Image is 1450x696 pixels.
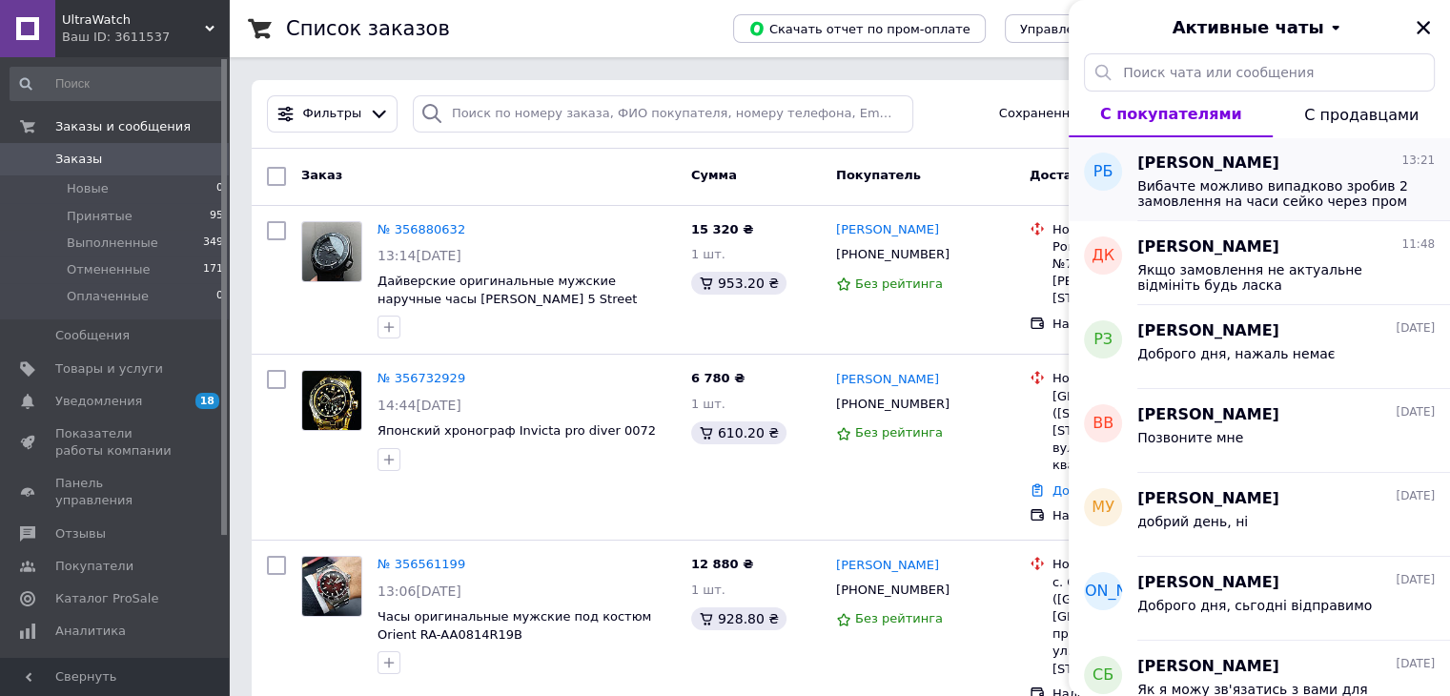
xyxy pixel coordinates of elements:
span: [DATE] [1396,572,1435,588]
span: МУ [1092,497,1114,519]
span: Показатели работы компании [55,425,176,460]
span: Сумма [691,168,737,182]
span: Панель управления [55,475,176,509]
span: Управление статусами [1020,22,1170,36]
span: [PERSON_NAME] [1137,153,1279,174]
span: С продавцами [1304,106,1419,124]
button: Закрыть [1412,16,1435,39]
button: ДК[PERSON_NAME]11:48Якщо замовлення не актуальне відмініть будь ласка [1069,221,1450,305]
span: 13:14[DATE] [378,248,461,263]
span: Без рейтинга [855,425,943,440]
button: ВВ[PERSON_NAME][DATE]Позвоните мне [1069,389,1450,473]
span: [PERSON_NAME] [1137,404,1279,426]
span: Без рейтинга [855,276,943,291]
div: [GEOGRAPHIC_DATA] ([STREET_ADDRESS]: вул. [STREET_ADDRESS] (заїзд з вул. Європейська "Меблевий кв... [1052,388,1246,475]
span: Заказ [301,168,342,182]
span: РБ [1093,161,1113,183]
a: Фото товару [301,556,362,617]
a: Фото товару [301,370,362,431]
span: 11:48 [1401,236,1435,253]
span: Уведомления [55,393,142,410]
button: Активные чаты [1122,15,1397,40]
div: [PHONE_NUMBER] [832,578,953,603]
span: [PERSON_NAME] [1137,572,1279,594]
button: С продавцами [1273,92,1450,137]
button: [PERSON_NAME][PERSON_NAME][DATE]Доброго дня, сьгодні відправимо [1069,557,1450,641]
div: с. Олейники ([GEOGRAPHIC_DATA], [GEOGRAPHIC_DATA].), Пункт приема-выдачи (до 30 кг), ул. [PERSON_... [1052,574,1246,678]
div: Ровно ([GEOGRAPHIC_DATA].), №7 (до 30 кг): ул. [PERSON_NAME][STREET_ADDRESS] [1052,238,1246,308]
div: 928.80 ₴ [691,607,786,630]
a: [PERSON_NAME] [836,557,939,575]
span: Якщо замовлення не актуальне відмініть будь ласка [1137,262,1408,293]
span: Управление сайтом [55,655,176,689]
span: 1 шт. [691,583,725,597]
img: Фото товару [302,371,361,430]
span: 18 [195,393,219,409]
div: Ваш ID: 3611537 [62,29,229,46]
button: Скачать отчет по пром-оплате [733,14,986,43]
a: [PERSON_NAME] [836,221,939,239]
div: [PHONE_NUMBER] [832,242,953,267]
div: Нова Пошта [1052,221,1246,238]
div: 953.20 ₴ [691,272,786,295]
span: Фильтры [303,105,362,123]
span: Вибачте можливо випадково зробив 2 замовлення на часи сейко через пром топотрібні тільки 1 [1137,178,1408,209]
span: [DATE] [1396,404,1435,420]
span: Скачать отчет по пром-оплате [748,20,970,37]
span: 1 шт. [691,247,725,261]
span: 14:44[DATE] [378,398,461,413]
div: 610.20 ₴ [691,421,786,444]
span: 95 [210,208,223,225]
div: [PHONE_NUMBER] [832,392,953,417]
a: Фото товару [301,221,362,282]
span: Без рейтинга [855,611,943,625]
button: Управление статусами [1005,14,1185,43]
span: 1 шт. [691,397,725,411]
a: № 356880632 [378,222,465,236]
a: Часы оригинальные мужские под костюм Orient RA-AA0814R19B [378,609,651,642]
span: Покупатели [55,558,133,575]
button: РЗ[PERSON_NAME][DATE]Доброго дня, нажаль немає [1069,305,1450,389]
span: Сообщения [55,327,130,344]
span: Отмененные [67,261,150,278]
h1: Список заказов [286,17,450,40]
span: 15 320 ₴ [691,222,753,236]
span: Заказы [55,151,102,168]
a: № 356732929 [378,371,465,385]
span: 13:21 [1401,153,1435,169]
span: Принятые [67,208,133,225]
div: Наложенный платеж [1052,316,1246,333]
div: Нова Пошта [1052,556,1246,573]
span: Новые [67,180,109,197]
span: Сохраненные фильтры: [999,105,1154,123]
button: РБ[PERSON_NAME]13:21Вибачте можливо випадково зробив 2 замовлення на часи сейко через пром топотр... [1069,137,1450,221]
span: Отзывы [55,525,106,542]
span: Доброго дня, нажаль немає [1137,346,1335,361]
span: [PERSON_NAME] [1137,236,1279,258]
span: Заказы и сообщения [55,118,191,135]
span: Позвоните мне [1137,430,1243,445]
span: РЗ [1093,329,1113,351]
span: UltraWatch [62,11,205,29]
span: Доброго дня, сьгодні відправимо [1137,598,1372,613]
span: 0 [216,288,223,305]
input: Поиск чата или сообщения [1084,53,1435,92]
a: Японский хронограф Invicta pro diver 0072 [378,423,656,438]
a: № 356561199 [378,557,465,571]
span: Оплаченные [67,288,149,305]
span: СБ [1093,665,1113,686]
span: Доставка и оплата [1030,168,1164,182]
span: Выполненные [67,235,158,252]
span: 349 [203,235,223,252]
span: ДК [1092,245,1114,267]
a: Дайверские оригинальные мужские наручные часы [PERSON_NAME] 5 Street SRPD79 Automatic [378,274,637,323]
span: 13:06[DATE] [378,583,461,599]
span: 12 880 ₴ [691,557,753,571]
span: добрий день, ні [1137,514,1248,529]
span: Товары и услуги [55,360,163,378]
span: Каталог ProSale [55,590,158,607]
a: Добавить ЭН [1052,483,1136,498]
